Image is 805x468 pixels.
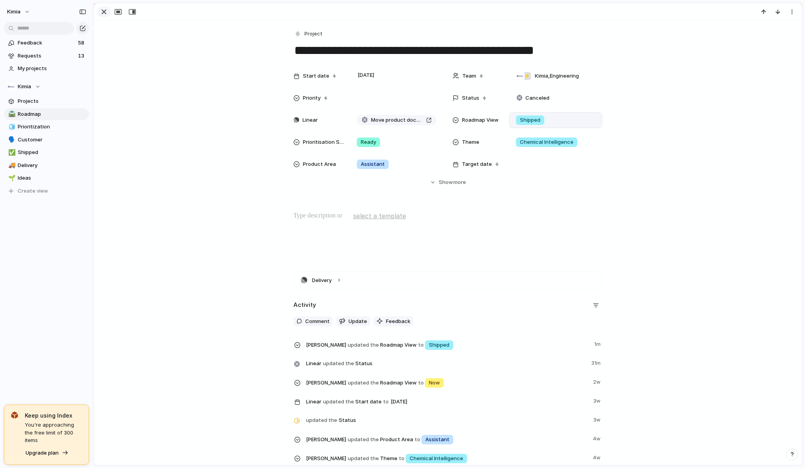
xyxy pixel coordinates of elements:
[305,318,330,325] span: Comment
[357,115,436,125] a: Move product documents into product-only search
[429,341,449,349] span: Shipped
[18,110,86,118] span: Roadmap
[4,160,89,171] div: 🚚Delivery
[7,162,15,169] button: 🚚
[4,147,89,158] div: ✅Shipped
[303,72,329,80] span: Start date
[18,83,31,91] span: Kimia
[78,39,86,47] span: 58
[7,110,15,118] button: 🛣️
[7,149,15,156] button: ✅
[4,134,89,146] a: 🗣️Customer
[25,421,82,444] span: You're approaching the free limit of 300 items
[306,339,590,351] span: Roadmap View
[306,455,346,462] span: [PERSON_NAME]
[304,30,323,38] span: Project
[18,187,48,195] span: Create view
[591,358,602,367] span: 31m
[415,436,420,444] span: to
[535,72,579,80] span: Kimia , Engineering
[306,341,346,349] span: [PERSON_NAME]
[462,160,492,168] span: Target date
[306,377,588,388] span: Roadmap View
[523,72,531,80] div: ⚡
[418,379,424,387] span: to
[293,28,325,40] button: Project
[18,136,86,144] span: Customer
[303,138,344,146] span: Prioritisation Status
[18,52,76,60] span: Requests
[373,316,414,327] button: Feedback
[8,123,14,132] div: 🧊
[4,37,89,49] a: Feedback58
[4,172,89,184] a: 🌱Ideas
[306,358,586,369] span: Status
[418,341,424,349] span: to
[383,398,389,406] span: to
[306,433,588,445] span: Product Area
[453,178,466,186] span: more
[520,116,540,124] span: Shipped
[8,135,14,144] div: 🗣️
[349,318,367,325] span: Update
[525,94,549,102] span: Canceled
[18,123,86,131] span: Prioritization
[7,174,15,182] button: 🌱
[593,414,602,424] span: 3w
[323,360,354,368] span: updated the
[4,185,89,197] button: Create view
[371,116,423,124] span: Move product documents into product-only search
[4,108,89,120] div: 🛣️Roadmap
[18,149,86,156] span: Shipped
[4,63,89,74] a: My projects
[348,436,379,444] span: updated the
[18,97,86,105] span: Projects
[306,414,588,425] span: Status
[593,377,602,386] span: 2w
[594,339,602,348] span: 1m
[18,65,86,72] span: My projects
[306,452,588,464] span: Theme
[306,398,321,406] span: Linear
[293,175,602,189] button: Showmore
[306,436,346,444] span: [PERSON_NAME]
[429,379,440,387] span: Now
[8,174,14,183] div: 🌱
[7,136,15,144] button: 🗣️
[8,148,14,157] div: ✅
[462,94,479,102] span: Status
[593,396,602,405] span: 3w
[389,397,410,407] span: [DATE]
[425,436,449,444] span: Assistant
[26,449,59,457] span: Upgrade plan
[593,433,602,443] span: 4w
[353,211,406,221] span: select a template
[462,72,476,80] span: Team
[294,271,602,289] button: Delivery
[4,121,89,133] a: 🧊Prioritization
[23,448,71,459] button: Upgrade plan
[336,316,370,327] button: Update
[303,160,336,168] span: Product Area
[8,110,14,119] div: 🛣️
[7,123,15,131] button: 🧊
[399,455,404,462] span: to
[348,379,379,387] span: updated the
[439,178,453,186] span: Show
[462,116,499,124] span: Roadmap View
[293,301,316,310] h2: Activity
[302,116,318,124] span: Linear
[306,416,337,424] span: updated the
[348,341,379,349] span: updated the
[306,396,588,407] span: Start date
[4,81,89,93] button: Kimia
[25,411,82,420] span: Keep using Index
[18,39,76,47] span: Feedback
[293,316,333,327] button: Comment
[323,398,354,406] span: updated the
[386,318,410,325] span: Feedback
[410,455,463,462] span: Chemical Intelligence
